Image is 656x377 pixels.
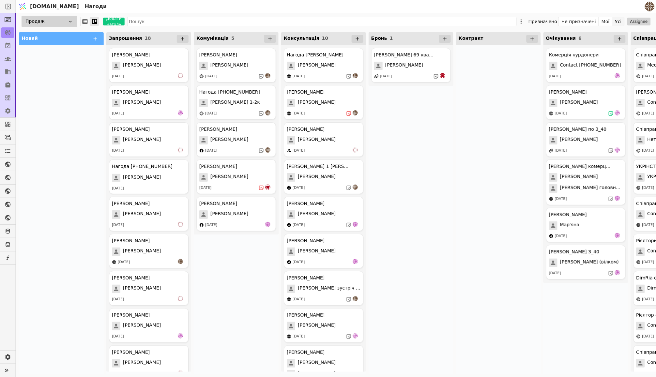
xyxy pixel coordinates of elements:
div: [PERSON_NAME] [199,163,237,170]
img: an [265,73,270,78]
button: Мої [599,17,613,26]
img: facebook.svg [549,234,554,238]
img: an [353,296,358,301]
img: de [615,270,620,275]
img: online-store.svg [287,334,291,339]
div: [PERSON_NAME][PERSON_NAME][DATE]vi [109,122,189,157]
h2: Нагоди [82,3,107,10]
span: [PERSON_NAME] [298,248,336,256]
div: [PERSON_NAME][PERSON_NAME][DATE]de [109,85,189,120]
div: [DATE] [642,260,654,265]
div: [PERSON_NAME][PERSON_NAME] зустріч 13.08[DATE]an [284,271,363,306]
div: Нагода [PHONE_NUMBER][PERSON_NAME] 1-2к[DATE]an [196,85,276,120]
div: [DATE] [642,148,654,154]
img: an [265,147,270,153]
div: [PERSON_NAME][PERSON_NAME][DATE]de [284,234,363,268]
input: Пошук [127,17,517,26]
img: de [615,196,620,201]
div: [PERSON_NAME] [112,200,150,207]
img: online-store.svg [636,111,641,116]
img: vi [178,73,183,78]
div: [PERSON_NAME][PERSON_NAME][DATE]bo [196,159,276,194]
span: [PERSON_NAME] [210,173,248,182]
div: [DATE] [293,297,305,302]
div: [PERSON_NAME][PERSON_NAME][DATE]vi [109,197,189,231]
div: [DATE] [293,222,305,228]
div: [DATE] [293,260,305,265]
img: online-store.svg [199,74,204,79]
span: [PERSON_NAME] [123,285,161,293]
span: Contact [PHONE_NUMBER] [560,62,621,70]
div: [DATE] [205,74,217,79]
span: Очікування [546,36,576,41]
img: vi [178,370,183,376]
div: [DATE] [555,196,567,202]
img: vi [178,147,183,153]
img: online-store.svg [287,74,291,79]
button: Не призначені [559,17,599,26]
img: de [265,222,270,227]
span: Запрошення [109,36,142,41]
img: affiliate-program.svg [549,148,554,153]
span: [PERSON_NAME] [123,62,161,70]
div: [DATE] [380,74,392,79]
span: Новий [22,36,38,41]
span: Контракт [459,36,483,41]
div: [PERSON_NAME] [112,275,150,281]
div: [PERSON_NAME] 1 [PERSON_NAME][PERSON_NAME][DATE]an [284,159,363,194]
div: [PERSON_NAME][PERSON_NAME][DATE]vi [284,122,363,157]
span: 18 [145,36,151,41]
img: online-store.svg [636,260,641,264]
span: Мар'яна [560,221,580,230]
div: [DATE] [112,148,124,154]
img: de [353,222,358,227]
span: [PERSON_NAME] [298,210,336,219]
div: [DATE] [112,186,124,191]
span: [DOMAIN_NAME] [30,3,79,10]
div: [DATE] [555,111,567,116]
a: [DOMAIN_NAME] [16,0,82,13]
img: online-store.svg [287,297,291,302]
img: 4183bec8f641d0a1985368f79f6ed469 [645,2,655,11]
div: [DATE] [293,74,305,79]
div: [DATE] [642,185,654,191]
img: online-store.svg [287,111,291,116]
img: facebook.svg [287,260,291,264]
span: Комунікація [196,36,229,41]
span: [PERSON_NAME] зустріч 13.08 [298,285,360,293]
img: Logo [18,0,27,13]
img: online-store.svg [636,371,641,376]
div: [DATE] [642,297,654,302]
img: online-store.svg [549,111,554,116]
div: [DATE] [112,297,124,302]
span: [PERSON_NAME] 1-2к [210,99,260,107]
img: vi [178,222,183,227]
div: [PERSON_NAME] [549,211,587,218]
img: bo [440,73,445,78]
div: [DATE] [555,234,567,239]
img: an [178,259,183,264]
div: [DATE] [112,222,124,228]
div: Нагода [PHONE_NUMBER] [199,89,260,96]
div: [PERSON_NAME] [112,52,150,58]
div: [PERSON_NAME] [287,275,325,281]
div: [PERSON_NAME][PERSON_NAME][DATE]an [284,85,363,120]
img: vi [178,296,183,301]
div: [DATE] [642,371,654,377]
span: [PERSON_NAME] [123,136,161,144]
div: [PERSON_NAME][PERSON_NAME][DATE]de [196,197,276,231]
div: [PERSON_NAME][PERSON_NAME][DATE]an [196,122,276,157]
span: [PERSON_NAME] [123,210,161,219]
img: de [615,233,620,238]
span: [PERSON_NAME] головний номер [560,184,623,193]
span: [PERSON_NAME] [298,173,336,182]
div: Нагода [PHONE_NUMBER][PERSON_NAME][DATE] [109,159,189,194]
div: [PERSON_NAME] комерція Курдонери [549,163,611,170]
div: [PERSON_NAME] [199,200,237,207]
div: [DATE] [555,148,567,154]
div: Продаж [22,16,77,27]
span: [PERSON_NAME] [298,322,336,330]
span: [PERSON_NAME] [560,136,598,144]
div: [PERSON_NAME] по З_40 [549,126,607,133]
span: [PERSON_NAME] [560,99,598,107]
